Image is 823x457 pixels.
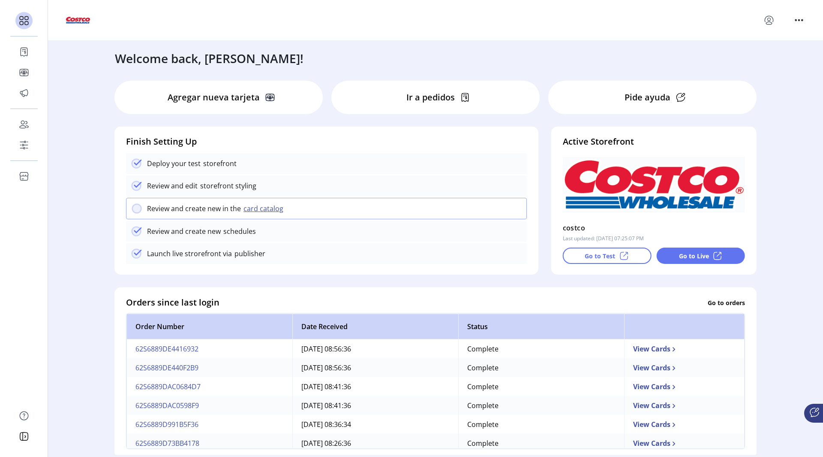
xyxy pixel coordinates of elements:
button: card catalog [241,203,288,214]
td: [DATE] 08:56:36 [292,358,458,377]
td: View Cards [624,377,745,396]
td: Complete [458,339,624,358]
td: View Cards [624,415,745,434]
td: 62S6889DE440F2B9 [126,358,292,377]
td: View Cards [624,396,745,415]
p: Review and create new [147,226,221,236]
td: Complete [458,358,624,377]
td: View Cards [624,358,745,377]
td: 62S6889DAC0598F9 [126,396,292,415]
img: logo [65,8,91,32]
td: [DATE] 08:41:36 [292,396,458,415]
td: [DATE] 08:36:34 [292,415,458,434]
td: View Cards [624,434,745,453]
td: Complete [458,434,624,453]
td: [DATE] 08:26:36 [292,434,458,453]
td: 62S6889DE4416932 [126,339,292,358]
td: Complete [458,415,624,434]
td: [DATE] 08:56:36 [292,339,458,358]
td: 62S6889D991B5F36 [126,415,292,434]
td: 62S6889D73BB4178 [126,434,292,453]
td: View Cards [624,339,745,358]
th: Date Received [292,314,458,339]
p: storefront [201,158,237,169]
h3: Welcome back, [PERSON_NAME]! [115,49,303,67]
p: storefront styling [198,181,256,191]
td: 62S6889DAC0684D7 [126,377,292,396]
p: Last updated: [DATE] 07:25:07 PM [563,235,644,242]
h4: Active Storefront [563,135,745,148]
td: Complete [458,396,624,415]
button: Menú de perfil de usuario [762,13,776,27]
p: Ir a pedidos [406,91,455,104]
p: Deploy your test [147,158,201,169]
p: Agregar nueva tarjeta [168,91,260,104]
p: Review and edit [147,181,198,191]
p: schedules [221,226,256,236]
p: Pide ayuda [625,91,670,104]
p: publisher [232,248,265,259]
td: [DATE] 08:41:36 [292,377,458,396]
p: Launch live strorefront via [147,248,232,259]
td: Complete [458,377,624,396]
p: Go to orders [708,298,745,307]
h4: Finish Setting Up [126,135,527,148]
th: Status [458,314,624,339]
p: costco [563,221,585,235]
p: Go to Live [679,251,709,260]
th: Order Number [126,314,292,339]
p: Go to Test [585,251,615,260]
button: Menú de encabezado [792,13,806,27]
h4: Orders since last login [126,296,219,309]
p: Review and create new in the [147,203,241,214]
